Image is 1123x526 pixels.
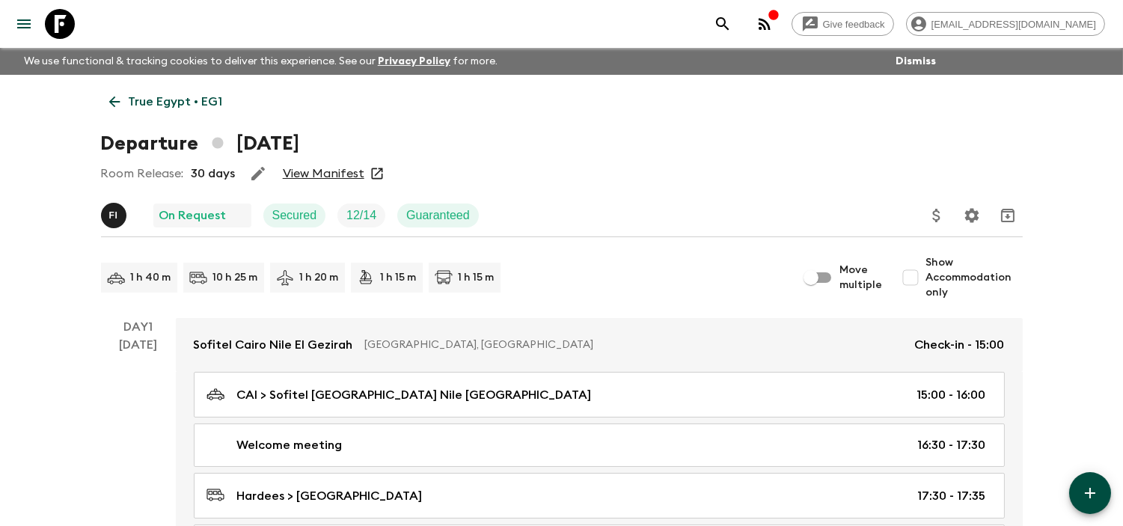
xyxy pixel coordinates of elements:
[365,337,903,352] p: [GEOGRAPHIC_DATA], [GEOGRAPHIC_DATA]
[101,87,231,117] a: True Egypt • EG1
[263,204,326,227] div: Secured
[918,487,986,505] p: 17:30 - 17:35
[792,12,894,36] a: Give feedback
[237,436,343,454] p: Welcome meeting
[406,207,470,224] p: Guaranteed
[194,423,1005,467] a: Welcome meeting16:30 - 17:30
[9,9,39,39] button: menu
[346,207,376,224] p: 12 / 14
[237,386,592,404] p: CAI > Sofitel [GEOGRAPHIC_DATA] Nile [GEOGRAPHIC_DATA]
[957,201,987,230] button: Settings
[194,473,1005,519] a: Hardees > [GEOGRAPHIC_DATA]17:30 - 17:35
[101,165,184,183] p: Room Release:
[923,19,1104,30] span: [EMAIL_ADDRESS][DOMAIN_NAME]
[815,19,893,30] span: Give feedback
[906,12,1105,36] div: [EMAIL_ADDRESS][DOMAIN_NAME]
[131,270,171,285] p: 1 h 40 m
[101,318,176,336] p: Day 1
[459,270,495,285] p: 1 h 15 m
[381,270,417,285] p: 1 h 15 m
[176,318,1023,372] a: Sofitel Cairo Nile El Gezirah[GEOGRAPHIC_DATA], [GEOGRAPHIC_DATA]Check-in - 15:00
[922,201,952,230] button: Update Price, Early Bird Discount and Costs
[840,263,884,293] span: Move multiple
[925,255,1023,300] span: Show Accommodation only
[708,9,738,39] button: search adventures
[194,372,1005,418] a: CAI > Sofitel [GEOGRAPHIC_DATA] Nile [GEOGRAPHIC_DATA]15:00 - 16:00
[194,336,353,354] p: Sofitel Cairo Nile El Gezirah
[109,210,118,221] p: F I
[159,207,227,224] p: On Request
[918,436,986,454] p: 16:30 - 17:30
[18,48,504,75] p: We use functional & tracking cookies to deliver this experience. See our for more.
[192,165,236,183] p: 30 days
[378,56,450,67] a: Privacy Policy
[101,129,299,159] h1: Departure [DATE]
[101,203,129,228] button: FI
[892,51,940,72] button: Dismiss
[300,270,339,285] p: 1 h 20 m
[337,204,385,227] div: Trip Fill
[101,207,129,219] span: Faten Ibrahim
[272,207,317,224] p: Secured
[917,386,986,404] p: 15:00 - 16:00
[129,93,223,111] p: True Egypt • EG1
[237,487,423,505] p: Hardees > [GEOGRAPHIC_DATA]
[915,336,1005,354] p: Check-in - 15:00
[213,270,258,285] p: 10 h 25 m
[283,166,364,181] a: View Manifest
[993,201,1023,230] button: Archive (Completed, Cancelled or Unsynced Departures only)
